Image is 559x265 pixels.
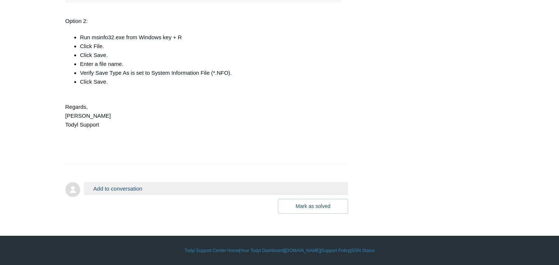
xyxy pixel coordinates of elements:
li: Click File. [80,42,341,51]
li: Click Save. [80,77,341,86]
li: Run msinfo32.exe from Windows key + R [80,33,341,42]
li: Enter a file name. [80,60,341,68]
li: Verify Save Type As is set to System Information File (*.NFO). [80,68,341,77]
a: SGN Status [351,247,375,254]
button: Mark as solved [278,199,348,214]
li: Click Save. [80,51,341,60]
button: Add to conversation [84,182,348,195]
a: Todyl Support Center Home [184,247,239,254]
a: [DOMAIN_NAME] [285,247,320,254]
a: Support Policy [321,247,350,254]
div: | | | | [65,247,494,254]
a: Your Todyl Dashboard [240,247,283,254]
